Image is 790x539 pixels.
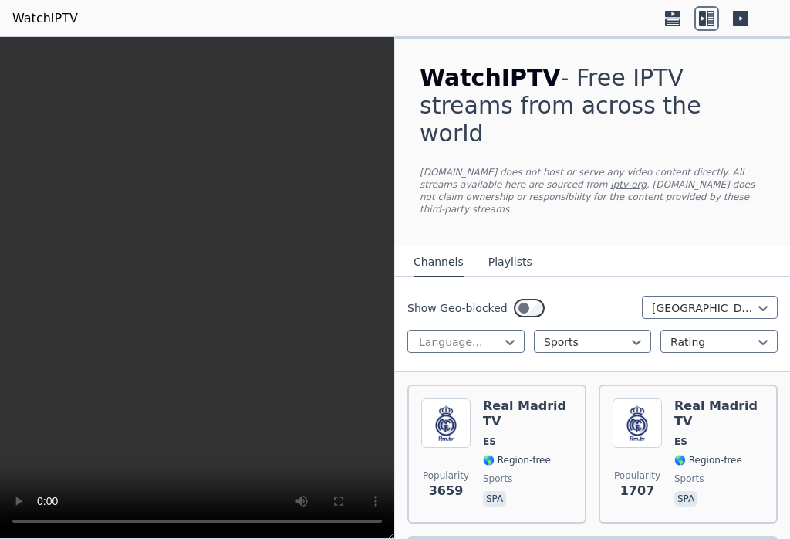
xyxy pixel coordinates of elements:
[674,473,704,485] span: sports
[674,454,742,466] span: 🌎 Region-free
[483,436,496,448] span: ES
[610,179,647,190] a: iptv-org
[483,473,512,485] span: sports
[420,166,765,215] p: [DOMAIN_NAME] does not host or serve any video content directly. All streams available here are s...
[420,64,561,91] span: WatchIPTV
[429,482,464,500] span: 3659
[483,454,551,466] span: 🌎 Region-free
[421,398,471,448] img: Real Madrid TV
[420,64,765,147] h1: - Free IPTV streams from across the world
[414,248,464,277] button: Channels
[620,482,655,500] span: 1707
[614,470,660,482] span: Popularity
[488,248,532,277] button: Playlists
[407,300,508,316] label: Show Geo-blocked
[483,491,506,507] p: spa
[12,9,78,28] a: WatchIPTV
[483,398,572,429] h6: Real Madrid TV
[674,491,697,507] p: spa
[423,470,469,482] span: Popularity
[674,398,764,429] h6: Real Madrid TV
[674,436,687,448] span: ES
[613,398,662,448] img: Real Madrid TV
